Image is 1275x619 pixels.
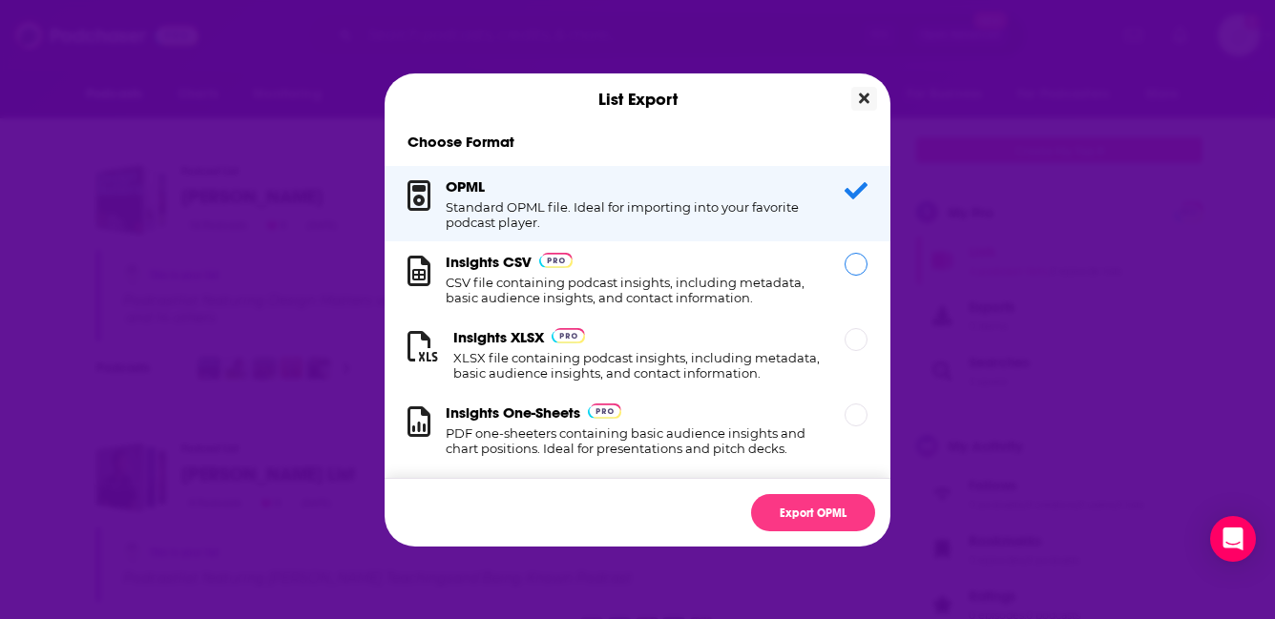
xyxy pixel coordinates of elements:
div: Open Intercom Messenger [1210,516,1256,562]
div: List Export [385,73,890,125]
h3: Insights XLSX [453,328,544,346]
button: Export OPML [751,494,875,531]
h1: Choose Format [385,133,890,151]
img: Podchaser Pro [539,253,573,268]
h1: PDF one-sheeters containing basic audience insights and chart positions. Ideal for presentations ... [446,425,822,456]
h1: XLSX file containing podcast insights, including metadata, basic audience insights, and contact i... [453,350,822,381]
h3: Insights CSV [446,253,532,271]
h3: OPML [446,177,485,196]
h1: CSV file containing podcast insights, including metadata, basic audience insights, and contact in... [446,275,822,305]
button: Close [851,87,877,111]
h1: Standard OPML file. Ideal for importing into your favorite podcast player. [446,199,822,230]
h3: Insights One-Sheets [446,403,580,422]
img: Podchaser Pro [588,403,621,419]
img: Podchaser Pro [552,328,585,343]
